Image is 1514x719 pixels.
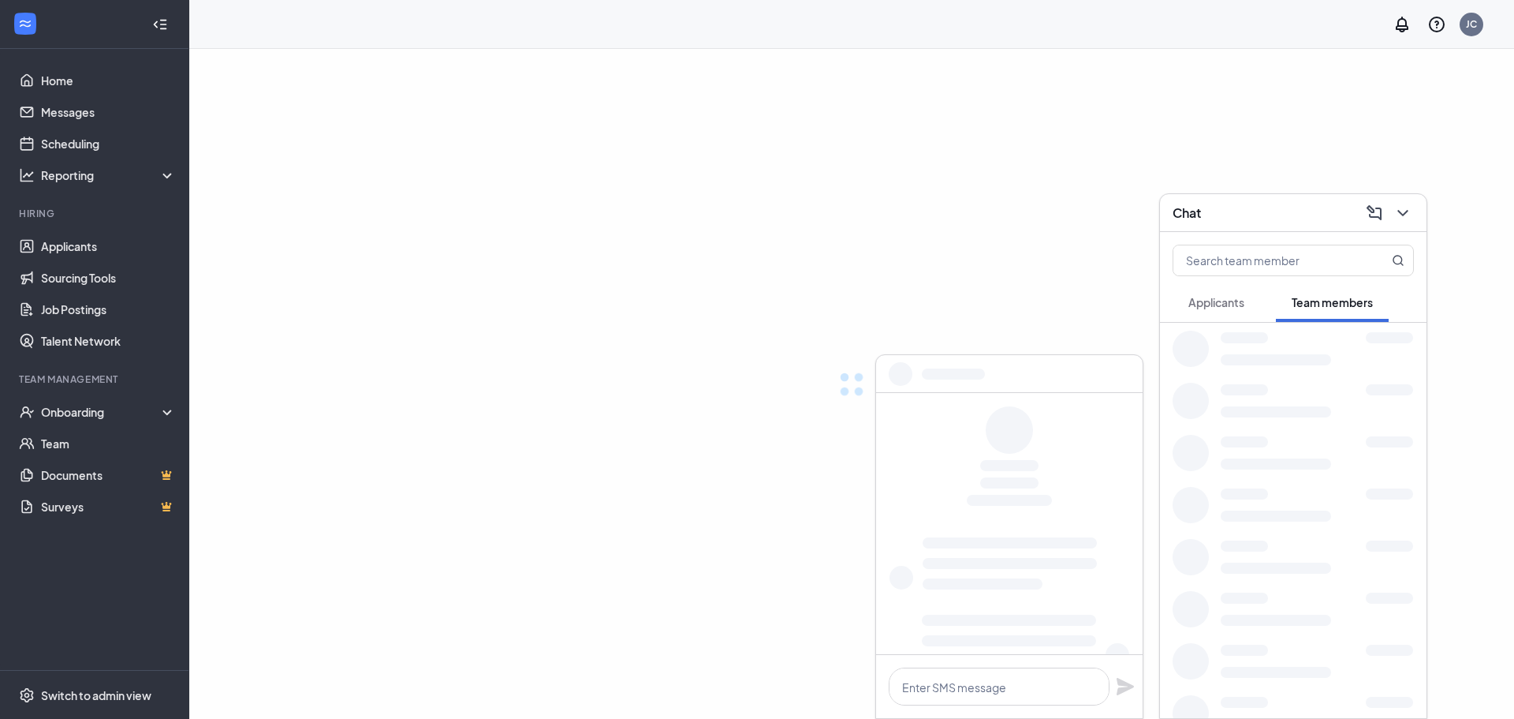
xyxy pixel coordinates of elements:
div: Reporting [41,167,177,183]
a: Talent Network [41,325,176,357]
button: ChevronDown [1389,200,1414,226]
svg: Settings [19,687,35,703]
svg: Notifications [1393,15,1411,34]
a: Home [41,65,176,96]
span: Team members [1292,295,1373,309]
svg: WorkstreamLogo [17,16,33,32]
div: Switch to admin view [41,687,151,703]
a: DocumentsCrown [41,459,176,491]
a: SurveysCrown [41,491,176,522]
button: ComposeMessage [1360,200,1385,226]
a: Scheduling [41,128,176,159]
svg: Analysis [19,167,35,183]
input: Search team member [1173,245,1360,275]
svg: ComposeMessage [1365,204,1384,223]
a: Team [41,428,176,459]
div: JC [1466,17,1477,31]
svg: Collapse [152,17,168,32]
svg: QuestionInfo [1427,15,1446,34]
a: Messages [41,96,176,128]
div: Hiring [19,207,173,220]
h3: Chat [1173,204,1201,222]
a: Sourcing Tools [41,262,176,294]
svg: Plane [1116,677,1135,696]
a: Job Postings [41,294,176,325]
a: Applicants [41,230,176,262]
svg: MagnifyingGlass [1392,254,1404,267]
div: Onboarding [41,404,177,420]
svg: ChevronDown [1393,204,1412,223]
span: Applicants [1188,295,1244,309]
svg: UserCheck [19,404,35,420]
div: Team Management [19,373,173,386]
